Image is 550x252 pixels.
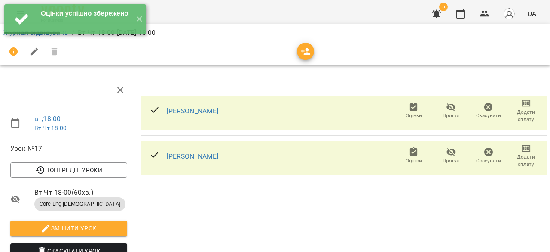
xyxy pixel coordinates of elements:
button: Змінити урок [10,221,127,236]
span: Core Eng [DEMOGRAPHIC_DATA] [34,200,125,208]
img: avatar_s.png [503,8,515,20]
span: UA [527,9,536,18]
button: Попередні уроки [10,162,127,178]
button: Додати сплату [507,99,545,123]
button: Скасувати [470,144,507,168]
div: Оцінки успішно збережено [41,9,129,18]
span: Прогул [443,157,460,165]
span: Змінити урок [17,223,120,233]
span: Додати сплату [513,109,540,123]
span: Додати сплату [513,153,540,168]
span: 5 [439,3,448,11]
span: Оцінки [406,112,422,119]
a: [PERSON_NAME] [167,107,219,115]
span: Урок №17 [10,143,127,154]
span: Вт Чт 18-00 ( 60 хв. ) [34,187,127,198]
a: [PERSON_NAME] [167,152,219,160]
button: Оцінки [395,99,432,123]
button: Додати сплату [507,144,545,168]
button: Прогул [432,144,470,168]
a: Вт Чт 18-00 [34,124,67,131]
span: Оцінки [406,157,422,165]
button: Скасувати [470,99,507,123]
a: вт , 18:00 [34,115,61,123]
button: Оцінки [395,144,432,168]
button: Прогул [432,99,470,123]
span: Скасувати [476,157,501,165]
button: UA [524,6,540,22]
span: Скасувати [476,112,501,119]
span: Попередні уроки [17,165,120,175]
nav: breadcrumb [3,28,547,38]
span: Прогул [443,112,460,119]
